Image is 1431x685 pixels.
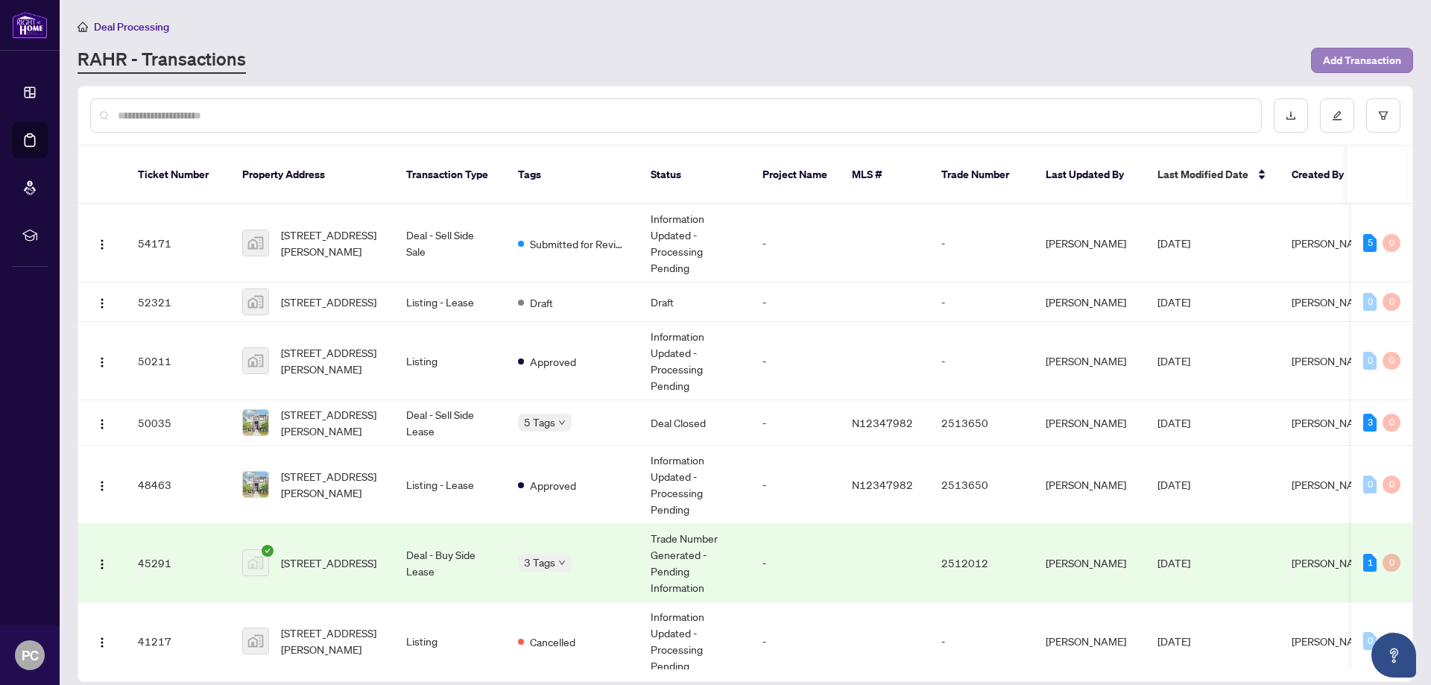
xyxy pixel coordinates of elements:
[1034,146,1146,204] th: Last Updated By
[751,322,840,400] td: -
[126,204,230,282] td: 54171
[90,231,114,255] button: Logo
[530,294,553,311] span: Draft
[90,551,114,575] button: Logo
[1292,556,1372,569] span: [PERSON_NAME]
[639,602,751,681] td: Information Updated - Processing Pending
[1320,98,1354,133] button: edit
[639,146,751,204] th: Status
[281,227,382,259] span: [STREET_ADDRESS][PERSON_NAME]
[1363,352,1377,370] div: 0
[751,282,840,322] td: -
[1383,476,1400,493] div: 0
[90,473,114,496] button: Logo
[12,11,48,39] img: logo
[90,629,114,653] button: Logo
[639,322,751,400] td: Information Updated - Processing Pending
[243,628,268,654] img: thumbnail-img
[126,322,230,400] td: 50211
[1034,204,1146,282] td: [PERSON_NAME]
[243,472,268,497] img: thumbnail-img
[281,625,382,657] span: [STREET_ADDRESS][PERSON_NAME]
[243,289,268,315] img: thumbnail-img
[126,446,230,524] td: 48463
[1366,98,1400,133] button: filter
[1157,416,1190,429] span: [DATE]
[281,468,382,501] span: [STREET_ADDRESS][PERSON_NAME]
[90,349,114,373] button: Logo
[1034,602,1146,681] td: [PERSON_NAME]
[394,400,506,446] td: Deal - Sell Side Lease
[1292,236,1372,250] span: [PERSON_NAME]
[1363,632,1377,650] div: 0
[929,524,1034,602] td: 2512012
[1323,48,1401,72] span: Add Transaction
[530,236,627,252] span: Submitted for Review
[639,524,751,602] td: Trade Number Generated - Pending Information
[1383,414,1400,432] div: 0
[1034,446,1146,524] td: [PERSON_NAME]
[751,146,840,204] th: Project Name
[1363,476,1377,493] div: 0
[751,204,840,282] td: -
[852,416,913,429] span: N12347982
[506,146,639,204] th: Tags
[558,559,566,566] span: down
[1383,632,1400,650] div: 0
[1157,556,1190,569] span: [DATE]
[1280,146,1369,204] th: Created By
[929,204,1034,282] td: -
[230,146,394,204] th: Property Address
[751,602,840,681] td: -
[1034,282,1146,322] td: [PERSON_NAME]
[1292,634,1372,648] span: [PERSON_NAME]
[394,204,506,282] td: Deal - Sell Side Sale
[281,344,382,377] span: [STREET_ADDRESS][PERSON_NAME]
[90,290,114,314] button: Logo
[639,446,751,524] td: Information Updated - Processing Pending
[126,146,230,204] th: Ticket Number
[1371,633,1416,678] button: Open asap
[394,524,506,602] td: Deal - Buy Side Lease
[852,478,913,491] span: N12347982
[751,446,840,524] td: -
[126,602,230,681] td: 41217
[524,414,555,431] span: 5 Tags
[1383,293,1400,311] div: 0
[394,446,506,524] td: Listing - Lease
[1146,146,1280,204] th: Last Modified Date
[126,524,230,602] td: 45291
[96,356,108,368] img: Logo
[1292,295,1372,309] span: [PERSON_NAME]
[1363,293,1377,311] div: 0
[751,400,840,446] td: -
[929,146,1034,204] th: Trade Number
[1157,166,1248,183] span: Last Modified Date
[96,297,108,309] img: Logo
[96,558,108,570] img: Logo
[394,322,506,400] td: Listing
[1311,48,1413,73] button: Add Transaction
[1034,322,1146,400] td: [PERSON_NAME]
[90,411,114,435] button: Logo
[243,230,268,256] img: thumbnail-img
[96,418,108,430] img: Logo
[1157,634,1190,648] span: [DATE]
[840,146,929,204] th: MLS #
[94,20,169,34] span: Deal Processing
[558,419,566,426] span: down
[96,637,108,648] img: Logo
[78,47,246,74] a: RAHR - Transactions
[281,294,376,310] span: [STREET_ADDRESS]
[524,554,555,571] span: 3 Tags
[243,348,268,373] img: thumbnail-img
[1363,554,1377,572] div: 1
[929,446,1034,524] td: 2513650
[929,400,1034,446] td: 2513650
[22,645,39,666] span: PC
[1157,295,1190,309] span: [DATE]
[281,555,376,571] span: [STREET_ADDRESS]
[751,524,840,602] td: -
[1292,354,1372,367] span: [PERSON_NAME]
[394,146,506,204] th: Transaction Type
